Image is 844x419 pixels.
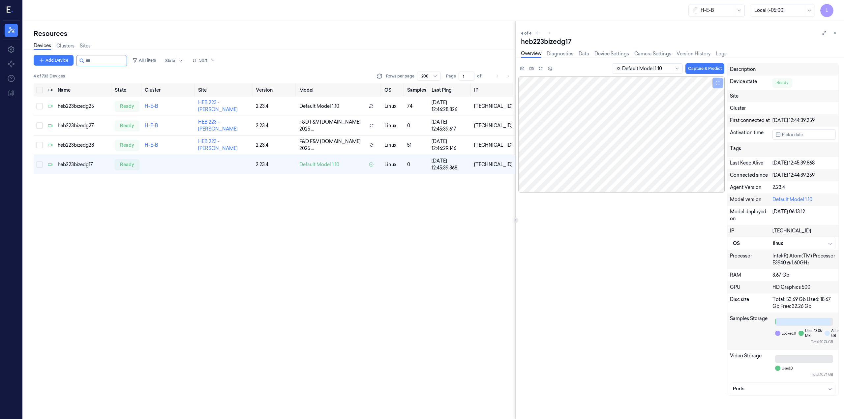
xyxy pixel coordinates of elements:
[34,55,74,66] button: Add Device
[730,184,772,191] div: Agent Version
[730,117,772,124] div: First connected at
[730,196,772,203] div: Model version
[299,119,366,133] span: F&D F&V [DOMAIN_NAME] 2025 ...
[730,105,836,112] div: Cluster
[775,372,833,377] div: Total: 10.74 GB
[782,331,796,336] span: Locked: 0
[772,184,836,191] div: 2.23.4
[730,93,836,100] div: Site
[198,100,238,112] a: HEB 223 - [PERSON_NAME]
[36,103,43,109] button: Select row
[772,160,836,166] div: [DATE] 12:45:39.868
[730,129,772,140] div: Activation time
[386,73,414,79] p: Rows per page
[730,383,835,395] button: Ports
[730,145,772,154] div: Tags
[733,240,773,247] div: OS
[36,87,43,93] button: Select all
[730,208,772,222] div: Model deployed on
[115,159,139,170] div: ready
[730,352,772,380] div: Video Storage
[446,73,456,79] span: Page
[297,83,381,97] th: Model
[198,119,238,132] a: HEB 223 - [PERSON_NAME]
[634,50,671,57] a: Camera Settings
[477,73,488,79] span: of 1
[471,83,515,97] th: IP
[474,103,513,110] div: [TECHNICAL_ID]
[772,208,836,222] div: [DATE] 06:13:12
[115,101,139,111] div: ready
[115,140,139,150] div: ready
[407,161,426,168] div: 0
[772,272,836,279] div: 3.67 Gb
[299,103,339,110] span: Default Model 1.10
[772,253,836,266] div: Intel(R) Atom(TM) Processor E3940 @ 1.60GHz
[407,142,426,149] div: 51
[772,196,836,203] div: Default Model 1.10
[547,50,573,57] a: Diagnostics
[407,103,426,110] div: 74
[474,122,513,129] div: [TECHNICAL_ID]
[521,30,531,36] span: 4 of 4
[34,73,65,79] span: 4 of 733 Devices
[521,37,839,46] div: heb223bizedg17
[579,50,589,57] a: Data
[772,284,836,291] div: HD Graphics 500
[58,122,109,129] div: heb223bizedg27
[36,142,43,148] button: Select row
[58,103,109,110] div: heb223bizedg25
[772,296,836,310] div: Total: 53.69 Gb Used: 18.67 Gb Free: 32.26 Gb
[145,123,158,129] a: H-E-B
[80,43,91,49] a: Sites
[781,132,803,138] span: Pick a date
[36,122,43,129] button: Select row
[407,122,426,129] div: 0
[382,83,405,97] th: OS
[677,50,710,57] a: Version History
[730,237,835,250] button: OSlinux
[55,83,112,97] th: Name
[58,142,109,149] div: heb223bizedg28
[773,240,833,247] div: linux
[36,161,43,168] button: Select row
[405,83,429,97] th: Samples
[256,122,294,129] div: 2.23.4
[432,119,469,133] div: [DATE] 12:45:39.617
[474,161,513,168] div: [TECHNICAL_ID]
[775,340,833,344] div: Total: 10.74 GB
[145,142,158,148] a: H-E-B
[730,172,772,179] div: Connected since
[730,78,772,87] div: Device state
[384,161,402,168] p: linux
[429,83,471,97] th: Last Ping
[34,42,51,50] a: Devices
[685,63,724,74] button: Capture & Predict
[730,296,772,310] div: Disc size
[733,385,833,392] div: Ports
[256,161,294,168] div: 2.23.4
[521,50,541,58] a: Overview
[730,227,772,234] div: IP
[594,50,629,57] a: Device Settings
[142,83,196,97] th: Cluster
[772,227,836,234] div: [TECHNICAL_ID]
[256,103,294,110] div: 2.23.4
[58,161,109,168] div: heb223bizedg17
[34,29,515,38] div: Resources
[730,272,772,279] div: RAM
[730,253,772,266] div: Processor
[253,83,297,97] th: Version
[384,122,402,129] p: linux
[196,83,253,97] th: Site
[730,315,772,347] div: Samples Storage
[432,158,469,171] div: [DATE] 12:45:39.868
[115,120,139,131] div: ready
[772,78,792,87] div: Ready
[256,142,294,149] div: 2.23.4
[716,50,727,57] a: Logs
[432,138,469,152] div: [DATE] 12:46:29.146
[384,142,402,149] p: linux
[805,328,822,338] span: Used: 13.05 MB
[299,161,339,168] span: Default Model 1.10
